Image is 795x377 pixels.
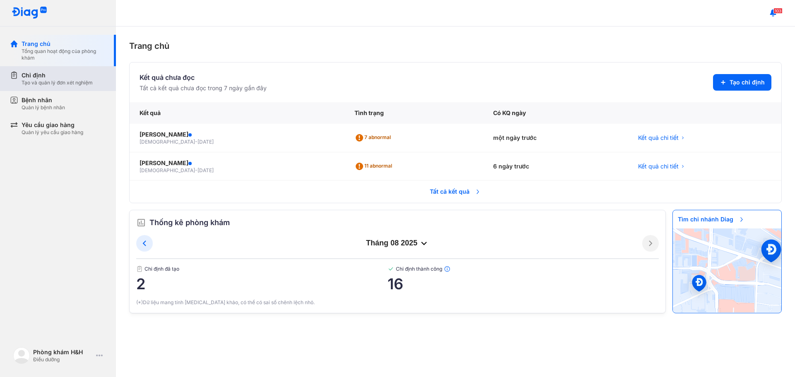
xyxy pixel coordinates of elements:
[13,347,30,364] img: logo
[483,102,628,124] div: Có KQ ngày
[136,276,388,292] span: 2
[22,79,93,86] div: Tạo và quản lý đơn xét nghiệm
[483,152,628,181] div: 6 ngày trước
[198,139,214,145] span: [DATE]
[673,210,750,228] span: Tìm chi nhánh Diag
[140,139,195,145] span: [DEMOGRAPHIC_DATA]
[195,167,198,173] span: -
[388,276,659,292] span: 16
[33,356,93,363] div: Điều dưỡng
[22,71,93,79] div: Chỉ định
[149,217,230,228] span: Thống kê phòng khám
[22,104,65,111] div: Quản lý bệnh nhân
[22,96,65,104] div: Bệnh nhân
[444,266,450,272] img: info.7e716105.svg
[388,266,659,272] span: Chỉ định thành công
[425,182,486,201] span: Tất cả kết quả
[33,348,93,356] div: Phòng khám H&H
[140,84,267,92] div: Tất cả kết quả chưa đọc trong 7 ngày gần đây
[136,266,143,272] img: document.50c4cfd0.svg
[22,40,106,48] div: Trang chủ
[198,167,214,173] span: [DATE]
[638,162,679,170] span: Kết quả chi tiết
[12,7,47,19] img: logo
[136,218,146,228] img: order.5a6da16c.svg
[140,167,195,173] span: [DEMOGRAPHIC_DATA]
[195,139,198,145] span: -
[153,238,642,248] div: tháng 08 2025
[354,131,394,144] div: 7 abnormal
[388,266,394,272] img: checked-green.01cc79e0.svg
[140,159,335,167] div: [PERSON_NAME]
[140,72,267,82] div: Kết quả chưa đọc
[638,134,679,142] span: Kết quả chi tiết
[136,299,659,306] div: (*)Dữ liệu mang tính [MEDICAL_DATA] khảo, có thể có sai số chênh lệch nhỏ.
[129,40,782,52] div: Trang chủ
[344,102,484,124] div: Tình trạng
[130,102,344,124] div: Kết quả
[483,124,628,152] div: một ngày trước
[730,78,765,86] span: Tạo chỉ định
[136,266,388,272] span: Chỉ định đã tạo
[22,129,83,136] div: Quản lý yêu cầu giao hàng
[140,130,335,139] div: [PERSON_NAME]
[354,160,395,173] div: 11 abnormal
[22,48,106,61] div: Tổng quan hoạt động của phòng khám
[22,121,83,129] div: Yêu cầu giao hàng
[773,8,783,14] span: 103
[713,74,771,91] button: Tạo chỉ định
